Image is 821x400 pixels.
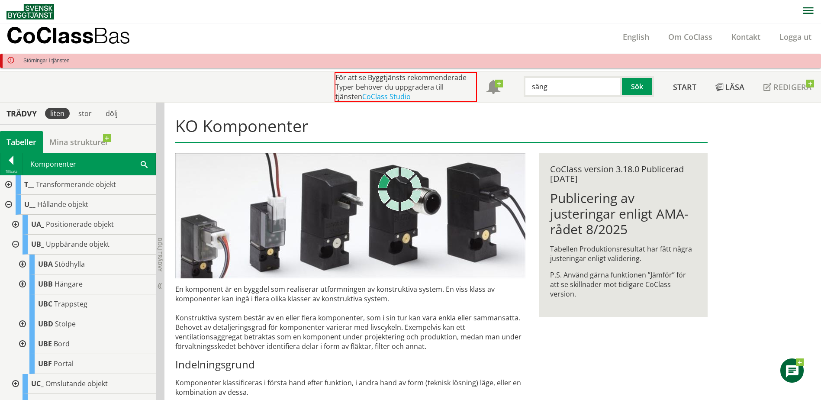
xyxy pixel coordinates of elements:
[486,81,500,95] span: Notifikationer
[14,314,156,334] div: Gå till informationssidan för CoClass Studio
[622,76,654,97] button: Sök
[613,32,659,42] a: English
[55,259,85,269] span: Stödhylla
[73,108,97,119] div: stor
[31,379,44,388] span: UC_
[31,219,44,229] span: UA_
[550,270,696,299] p: P.S. Använd gärna funktionen ”Jämför” för att se skillnader mot tidigare CoClass version.
[38,359,52,368] span: UBF
[673,82,696,92] span: Start
[175,358,525,371] h3: Indelningsgrund
[38,319,53,329] span: UBD
[6,30,130,40] p: CoClass
[24,200,35,209] span: U__
[24,180,34,189] span: T__
[37,200,88,209] span: Hållande objekt
[335,72,477,102] div: För att se Byggtjänsts rekommenderade Typer behöver du uppgradera till tjänsten
[14,354,156,374] div: Gå till informationssidan för CoClass Studio
[6,23,149,50] a: CoClassBas
[156,238,164,271] span: Dölj trädvy
[773,82,811,92] span: Redigera
[43,131,115,153] a: Mina strukturer
[38,299,52,309] span: UBC
[725,82,744,92] span: Läsa
[93,23,130,48] span: Bas
[550,244,696,263] p: Tabellen Produktionsresultat har fått några justeringar enligt validering.
[141,159,148,168] span: Sök i tabellen
[38,259,53,269] span: UBA
[7,374,156,394] div: Gå till informationssidan för CoClass Studio
[524,76,622,97] input: Sök
[706,72,754,102] a: Läsa
[45,108,70,119] div: liten
[54,299,87,309] span: Trappsteg
[54,359,74,368] span: Portal
[55,279,83,289] span: Hängare
[38,279,53,289] span: UBB
[36,180,116,189] span: Transformerande objekt
[722,32,770,42] a: Kontakt
[38,339,52,348] span: UBE
[46,219,114,229] span: Positionerade objekt
[378,168,422,211] img: Laddar
[550,165,696,184] div: CoClass version 3.18.0 Publicerad [DATE]
[55,319,76,329] span: Stolpe
[46,239,109,249] span: Uppbärande objekt
[23,153,155,175] div: Komponenter
[175,116,707,143] h1: KO Komponenter
[550,190,696,237] h1: Publicering av justeringar enligt AMA-rådet 8/2025
[14,274,156,294] div: Gå till informationssidan för CoClass Studio
[45,379,108,388] span: Omslutande objekt
[31,239,44,249] span: UB_
[754,72,821,102] a: Redigera
[175,153,525,278] img: pilotventiler.jpg
[659,32,722,42] a: Om CoClass
[0,168,22,175] div: Tillbaka
[6,4,54,19] img: Svensk Byggtjänst
[7,235,156,374] div: Gå till informationssidan för CoClass Studio
[100,108,123,119] div: dölj
[663,72,706,102] a: Start
[54,339,70,348] span: Bord
[14,334,156,354] div: Gå till informationssidan för CoClass Studio
[2,109,42,118] div: Trädvy
[770,32,821,42] a: Logga ut
[7,215,156,235] div: Gå till informationssidan för CoClass Studio
[14,255,156,274] div: Gå till informationssidan för CoClass Studio
[14,294,156,314] div: Gå till informationssidan för CoClass Studio
[362,92,411,101] a: CoClass Studio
